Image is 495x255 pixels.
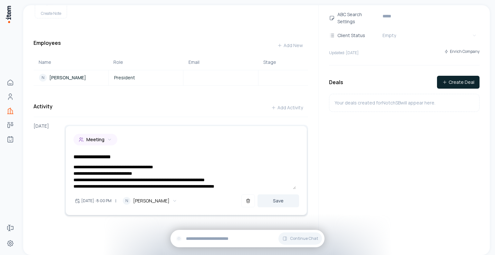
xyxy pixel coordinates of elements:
[4,119,17,132] a: Deals
[170,230,325,247] div: Continue Chat
[4,221,17,234] a: Forms
[4,104,17,117] a: Companies
[257,194,299,207] button: Save
[119,194,181,207] button: N[PERSON_NAME]
[4,76,17,89] a: Home
[86,136,104,143] span: Meeting
[290,236,318,241] span: Continue Chat
[114,74,135,81] span: President
[335,99,435,106] p: Your deals created for NotchSB will appear here.
[39,59,103,65] div: Name
[437,76,480,89] button: Create Deal
[123,197,131,205] div: N
[4,133,17,146] a: Agents
[4,90,17,103] a: People
[115,197,116,204] p: |
[73,194,113,207] button: [DATE] : 8:00 PM
[263,59,303,65] div: Stage
[444,46,480,57] button: Enrich Company
[337,11,379,25] div: ABC Search Settings
[329,78,343,86] h3: Deals
[109,74,183,81] a: President
[34,39,61,52] h3: Employees
[329,50,359,55] p: Updated: [DATE]
[5,5,12,24] img: Item Brain Logo
[34,74,108,82] a: N[PERSON_NAME]
[73,134,117,145] button: Meeting
[4,237,17,250] a: Settings
[133,198,170,204] span: [PERSON_NAME]
[189,59,253,65] div: Email
[337,32,379,39] div: Client Status
[266,101,308,114] button: Add Activity
[34,120,64,221] div: [DATE]
[272,39,308,52] button: Add New
[278,232,322,245] button: Continue Chat
[41,11,61,16] span: Create Note
[113,59,178,65] div: Role
[49,74,86,81] p: [PERSON_NAME]
[39,74,47,82] div: N
[34,103,53,110] h3: Activity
